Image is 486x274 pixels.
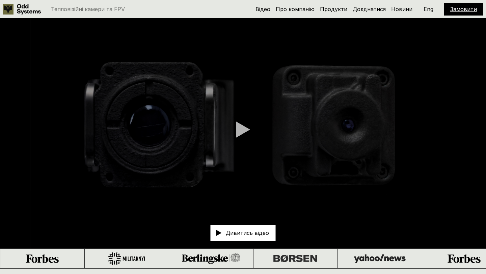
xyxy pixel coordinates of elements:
a: Новини [391,6,412,12]
p: Eng [424,6,433,12]
a: Відео [255,6,270,12]
a: Продукти [320,6,347,12]
a: Про компанію [276,6,315,12]
a: Замовити [450,6,477,12]
p: Тепловізійні камери та FPV [51,6,125,12]
a: Доєднатися [353,6,386,12]
p: Дивитись відео [226,230,269,236]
